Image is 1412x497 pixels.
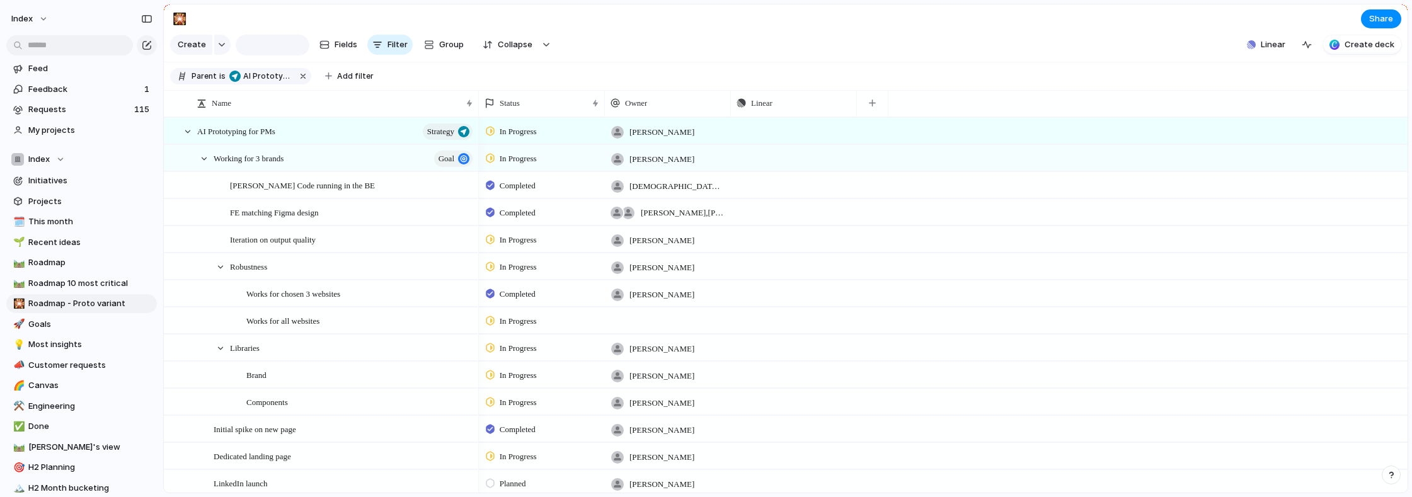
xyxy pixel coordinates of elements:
span: Feedback [28,83,141,96]
span: Roadmap - Proto variant [28,297,152,310]
span: AI Prototyping for PMs [243,71,292,82]
button: 🗓️ [11,215,24,228]
button: is [217,69,228,83]
span: Completed [500,423,536,436]
button: Add filter [318,67,381,85]
span: [PERSON_NAME] [629,261,694,274]
span: Works for chosen 3 websites [246,286,340,300]
span: Filter [387,38,408,51]
span: Status [500,97,520,110]
span: Customer requests [28,359,152,372]
span: 115 [134,103,152,116]
a: 🎯H2 Planning [6,458,157,477]
div: 📣Customer requests [6,356,157,375]
button: 🏔️ [11,482,24,494]
span: Brand [246,367,267,382]
div: 🎯 [13,460,22,475]
span: This month [28,215,152,228]
button: 📣 [11,359,24,372]
span: Done [28,420,152,433]
button: ✅ [11,420,24,433]
span: H2 Planning [28,461,152,474]
button: ⚒️ [11,400,24,413]
button: Create deck [1323,35,1401,54]
div: 💡Most insights [6,335,157,354]
a: 🎇Roadmap - Proto variant [6,294,157,313]
span: Roadmap 10 most critical [28,277,152,290]
button: 🎯 [11,461,24,474]
a: 🌈Canvas [6,376,157,395]
div: 💡 [13,338,22,352]
span: [PERSON_NAME]'s view [28,441,152,454]
span: [PERSON_NAME] [629,424,694,437]
button: Filter [367,35,413,55]
span: In Progress [500,152,537,165]
span: [PERSON_NAME] [629,343,694,355]
a: 🚀Goals [6,315,157,334]
span: is [219,71,226,82]
button: 🛤️ [11,441,24,454]
span: Initial spike on new page [214,421,296,436]
div: 🌈 [13,379,22,393]
div: ✅Done [6,417,157,436]
div: 🛤️ [13,440,22,454]
span: [PERSON_NAME] [629,397,694,409]
button: 🎇 [11,297,24,310]
span: Completed [500,288,536,300]
a: 🌱Recent ideas [6,233,157,252]
span: [PERSON_NAME] [629,153,694,166]
button: Strategy [423,123,473,140]
div: ⚒️Engineering [6,397,157,416]
span: 1 [144,83,152,96]
span: Recent ideas [28,236,152,249]
button: 🌱 [11,236,24,249]
button: Collapse [475,35,539,55]
span: Iteration on output quality [230,232,316,246]
a: 🛤️[PERSON_NAME]'s view [6,438,157,457]
span: [PERSON_NAME] [629,451,694,464]
span: In Progress [500,125,537,138]
div: ✅ [13,420,22,434]
div: ⚒️ [13,399,22,413]
span: In Progress [500,369,537,382]
button: 🌈 [11,379,24,392]
span: In Progress [500,342,537,355]
a: 🛤️Roadmap 10 most critical [6,274,157,293]
span: In Progress [500,315,537,328]
a: Projects [6,192,157,211]
a: Feedback1 [6,80,157,99]
a: My projects [6,121,157,140]
a: 🗓️This month [6,212,157,231]
div: 🗓️ [13,215,22,229]
span: Robustness [230,259,267,273]
button: Goal [434,151,473,167]
button: 🎇 [169,9,190,29]
span: Libraries [230,340,260,355]
span: H2 Month bucketing [28,482,152,494]
div: 🎇 [13,297,22,311]
span: Index [11,13,33,25]
span: Projects [28,195,152,208]
span: In Progress [500,450,537,463]
a: Feed [6,59,157,78]
button: 🛤️ [11,277,24,290]
div: 🛤️Roadmap [6,253,157,272]
span: Most insights [28,338,152,351]
span: Works for all websites [246,313,319,328]
span: Dedicated landing page [214,448,291,463]
button: Index [6,150,157,169]
div: 🛤️ [13,276,22,290]
span: In Progress [500,396,537,409]
span: Group [439,38,464,51]
button: Linear [1242,35,1290,54]
div: 🚀 [13,317,22,331]
span: Engineering [28,400,152,413]
span: Owner [625,97,647,110]
span: My projects [28,124,152,137]
button: AI Prototyping for PMs [227,69,295,83]
a: Initiatives [6,171,157,190]
span: Share [1369,13,1393,25]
